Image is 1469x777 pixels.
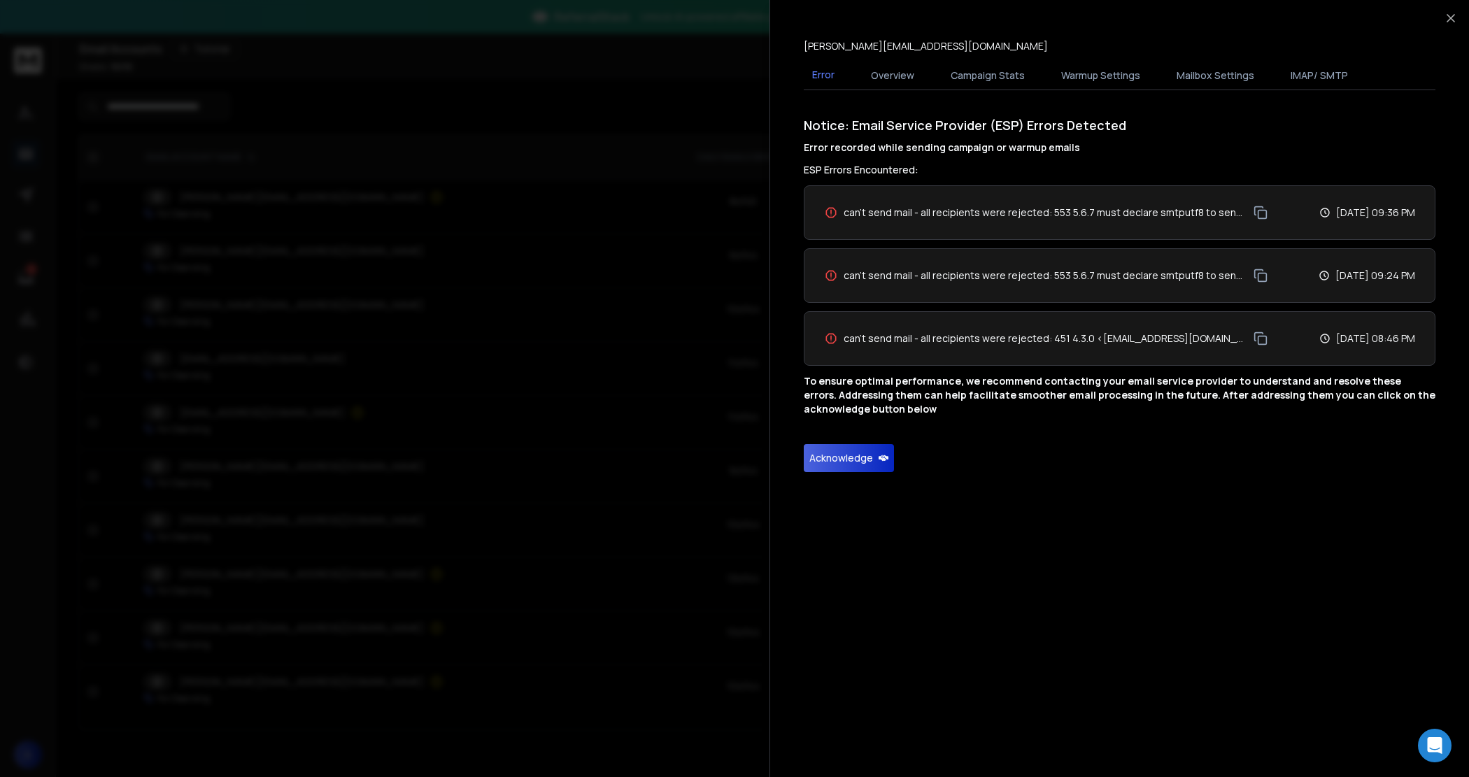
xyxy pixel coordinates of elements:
[844,206,1246,220] span: can't send mail - all recipients were rejected: 553 5.6.7 must declare smtputf8 to send unicode a...
[1418,729,1452,762] div: Open Intercom Messenger
[1168,60,1263,91] button: Mailbox Settings
[1335,269,1415,283] p: [DATE] 09:24 PM
[844,269,1246,283] span: can't send mail - all recipients were rejected: 553 5.6.7 must declare smtputf8 to send unicode a...
[804,59,843,92] button: Error
[863,60,923,91] button: Overview
[1053,60,1149,91] button: Warmup Settings
[1336,206,1415,220] p: [DATE] 09:36 PM
[804,163,1435,177] h3: ESP Errors Encountered:
[804,115,1435,155] h1: Notice: Email Service Provider (ESP) Errors Detected
[804,374,1435,416] p: To ensure optimal performance, we recommend contacting your email service provider to understand ...
[942,60,1033,91] button: Campaign Stats
[1336,332,1415,345] p: [DATE] 08:46 PM
[804,444,894,472] button: Acknowledge
[804,141,1435,155] h4: Error recorded while sending campaign or warmup emails
[804,39,1048,53] p: [PERSON_NAME][EMAIL_ADDRESS][DOMAIN_NAME]
[844,332,1246,345] span: can't send mail - all recipients were rejected: 451 4.3.0 <[EMAIL_ADDRESS][DOMAIN_NAME]>: tempora...
[1282,60,1356,91] button: IMAP/ SMTP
